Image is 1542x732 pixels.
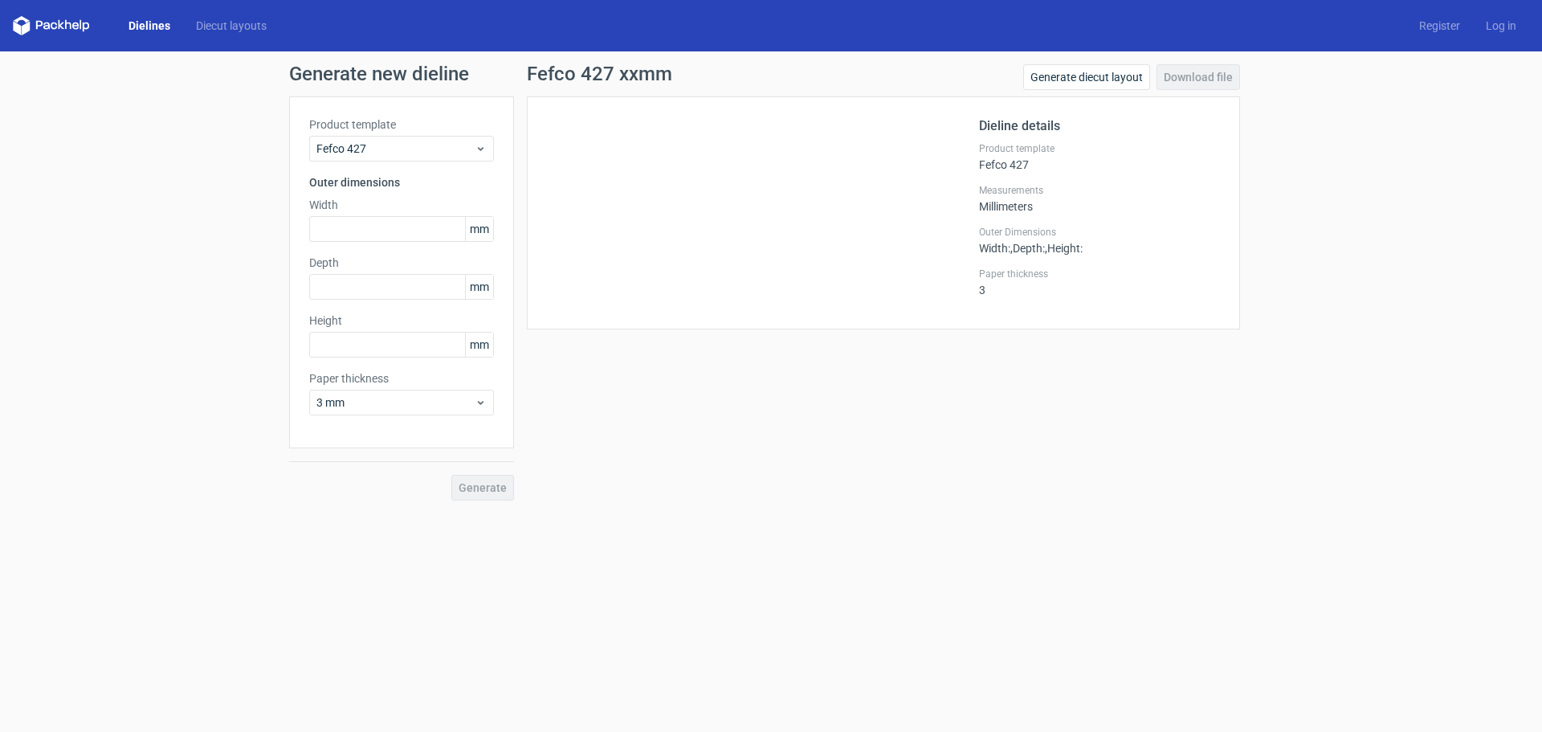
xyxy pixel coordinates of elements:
span: mm [465,333,493,357]
span: mm [465,275,493,299]
label: Width [309,197,494,213]
h1: Fefco 427 xxmm [527,64,672,84]
span: 3 mm [316,395,475,411]
span: Width : [979,242,1010,255]
label: Product template [309,117,494,133]
a: Diecut layouts [183,18,279,34]
label: Paper thickness [979,268,1220,280]
h2: Dieline details [979,117,1220,136]
label: Product template [979,142,1220,155]
div: Millimeters [979,184,1220,213]
span: , Height : [1045,242,1083,255]
a: Dielines [116,18,183,34]
a: Register [1406,18,1473,34]
span: mm [465,217,493,241]
div: 3 [979,268,1220,296]
h3: Outer dimensions [309,174,494,190]
a: Log in [1473,18,1529,34]
h1: Generate new dieline [289,64,1253,84]
label: Height [309,313,494,329]
div: Fefco 427 [979,142,1220,171]
a: Generate diecut layout [1023,64,1150,90]
label: Depth [309,255,494,271]
label: Measurements [979,184,1220,197]
span: Fefco 427 [316,141,475,157]
span: , Depth : [1010,242,1045,255]
label: Outer Dimensions [979,226,1220,239]
label: Paper thickness [309,370,494,386]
